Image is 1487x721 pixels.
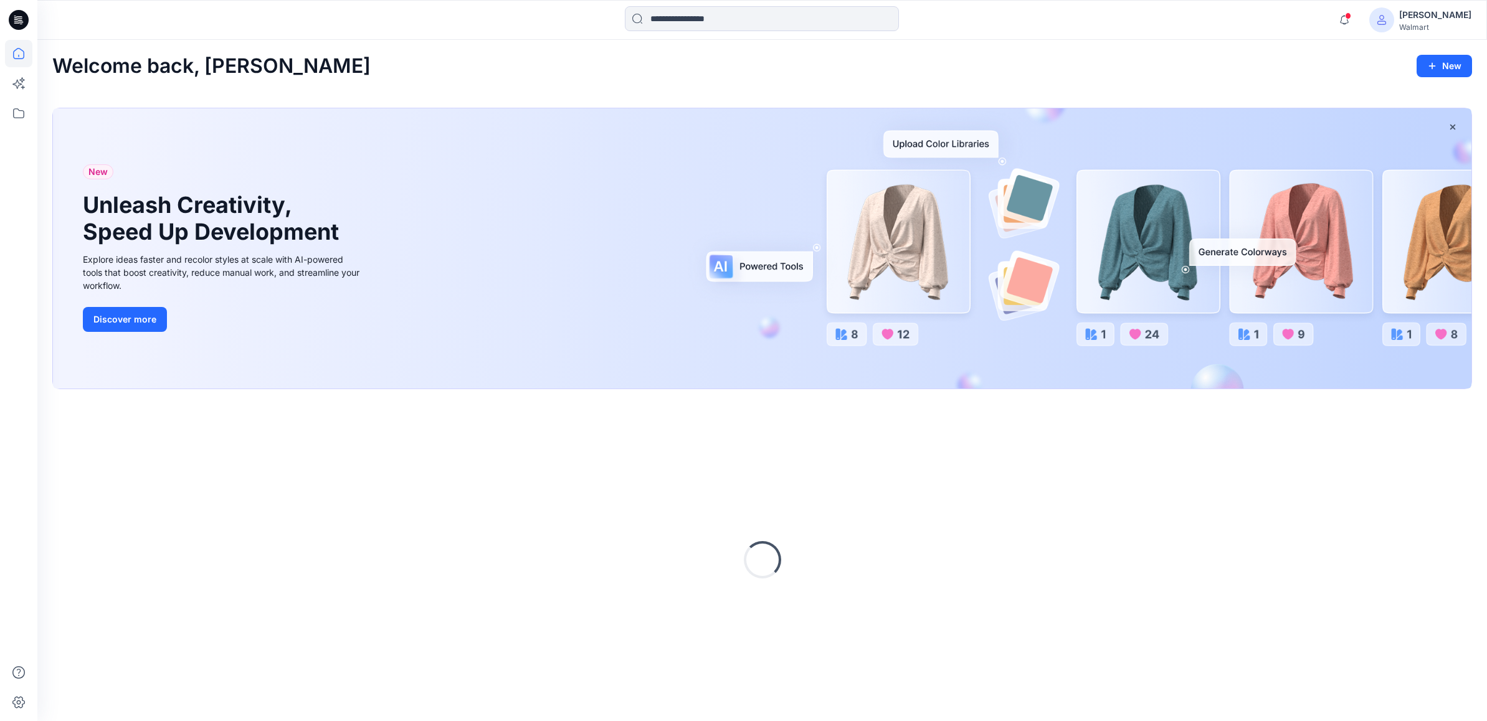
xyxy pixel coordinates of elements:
[83,307,363,332] a: Discover more
[83,307,167,332] button: Discover more
[88,164,108,179] span: New
[1399,7,1471,22] div: [PERSON_NAME]
[83,192,344,245] h1: Unleash Creativity, Speed Up Development
[52,55,371,78] h2: Welcome back, [PERSON_NAME]
[1417,55,1472,77] button: New
[83,253,363,292] div: Explore ideas faster and recolor styles at scale with AI-powered tools that boost creativity, red...
[1399,22,1471,32] div: Walmart
[1377,15,1387,25] svg: avatar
